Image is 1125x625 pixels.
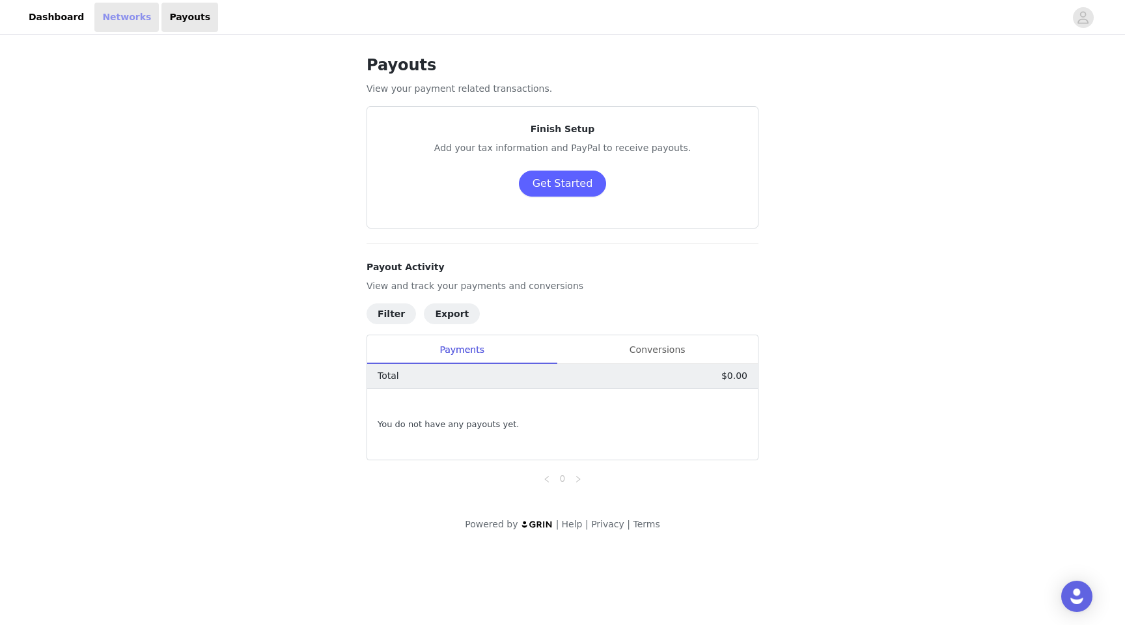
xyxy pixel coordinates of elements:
[367,303,416,324] button: Filter
[585,519,589,529] span: |
[424,303,480,324] button: Export
[591,519,624,529] a: Privacy
[367,260,758,274] h4: Payout Activity
[21,3,92,32] a: Dashboard
[555,471,570,486] a: 0
[539,471,555,486] li: Previous Page
[367,279,758,293] p: View and track your payments and conversions
[465,519,518,529] span: Powered by
[574,475,582,483] i: icon: right
[519,171,607,197] button: Get Started
[367,335,557,365] div: Payments
[94,3,159,32] a: Networks
[1077,7,1089,28] div: avatar
[555,471,570,486] li: 0
[627,519,630,529] span: |
[570,471,586,486] li: Next Page
[721,369,747,383] p: $0.00
[556,519,559,529] span: |
[543,475,551,483] i: icon: left
[557,335,758,365] div: Conversions
[633,519,660,529] a: Terms
[161,3,218,32] a: Payouts
[383,122,742,136] p: Finish Setup
[1061,581,1092,612] div: Open Intercom Messenger
[521,520,553,529] img: logo
[378,418,519,431] span: You do not have any payouts yet.
[562,519,583,529] a: Help
[378,369,399,383] p: Total
[367,82,758,96] p: View your payment related transactions.
[383,141,742,155] p: Add your tax information and PayPal to receive payouts.
[367,53,758,77] h1: Payouts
